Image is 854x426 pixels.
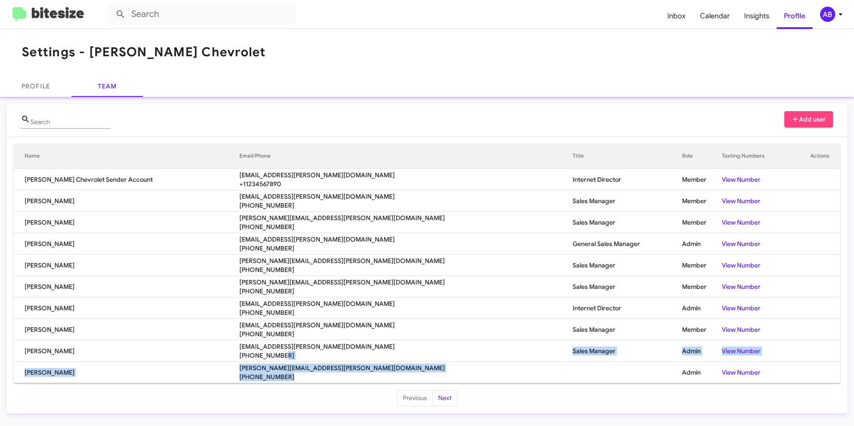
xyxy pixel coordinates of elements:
[573,190,682,212] td: Sales Manager
[239,308,573,317] span: [PHONE_NUMBER]
[14,190,239,212] td: [PERSON_NAME]
[722,218,761,226] a: View Number
[14,169,239,190] td: [PERSON_NAME] Chevrolet Sender Account
[682,169,722,190] td: Member
[660,3,693,29] a: Inbox
[693,3,737,29] a: Calendar
[682,190,722,212] td: Member
[682,319,722,340] td: Member
[239,222,573,231] span: [PHONE_NUMBER]
[239,235,573,244] span: [EMAIL_ADDRESS][PERSON_NAME][DOMAIN_NAME]
[682,362,722,383] td: Admin
[14,319,239,340] td: [PERSON_NAME]
[722,261,761,269] a: View Number
[722,144,791,169] th: Texting Numbers
[722,197,761,205] a: View Number
[108,4,296,25] input: Search
[777,3,812,29] a: Profile
[573,212,682,233] td: Sales Manager
[682,340,722,362] td: Admin
[682,212,722,233] td: Member
[682,297,722,319] td: Admin
[239,256,573,265] span: [PERSON_NAME][EMAIL_ADDRESS][PERSON_NAME][DOMAIN_NAME]
[22,45,266,59] h1: Settings - [PERSON_NAME] Chevrolet
[239,201,573,210] span: [PHONE_NUMBER]
[239,372,573,381] span: [PHONE_NUMBER]
[239,351,573,360] span: [PHONE_NUMBER]
[14,340,239,362] td: [PERSON_NAME]
[791,144,840,169] th: Actions
[682,255,722,276] td: Member
[812,7,844,22] button: AB
[14,255,239,276] td: [PERSON_NAME]
[239,180,573,188] span: +11234567890
[14,233,239,255] td: [PERSON_NAME]
[30,119,111,126] input: Name or Email
[573,255,682,276] td: Sales Manager
[239,363,573,372] span: [PERSON_NAME][EMAIL_ADDRESS][PERSON_NAME][DOMAIN_NAME]
[71,75,143,97] a: Team
[722,368,761,376] a: View Number
[722,240,761,248] a: View Number
[722,304,761,312] a: View Number
[239,278,573,287] span: [PERSON_NAME][EMAIL_ADDRESS][PERSON_NAME][DOMAIN_NAME]
[14,297,239,319] td: [PERSON_NAME]
[573,169,682,190] td: Internet Director
[239,330,573,338] span: [PHONE_NUMBER]
[239,244,573,253] span: [PHONE_NUMBER]
[573,276,682,297] td: Sales Manager
[239,144,573,169] th: Email/Phone
[722,326,761,334] a: View Number
[239,213,573,222] span: [PERSON_NAME][EMAIL_ADDRESS][PERSON_NAME][DOMAIN_NAME]
[14,212,239,233] td: [PERSON_NAME]
[239,192,573,201] span: [EMAIL_ADDRESS][PERSON_NAME][DOMAIN_NAME]
[784,111,833,127] button: Add user
[682,276,722,297] td: Member
[737,3,777,29] a: Insights
[239,171,573,180] span: [EMAIL_ADDRESS][PERSON_NAME][DOMAIN_NAME]
[239,299,573,308] span: [EMAIL_ADDRESS][PERSON_NAME][DOMAIN_NAME]
[573,233,682,255] td: General Sales Manager
[573,297,682,319] td: Internet Director
[573,144,682,169] th: Title
[722,347,761,355] a: View Number
[239,287,573,296] span: [PHONE_NUMBER]
[722,283,761,291] a: View Number
[432,390,457,406] button: Next
[239,342,573,351] span: [EMAIL_ADDRESS][PERSON_NAME][DOMAIN_NAME]
[573,340,682,362] td: Sales Manager
[239,321,573,330] span: [EMAIL_ADDRESS][PERSON_NAME][DOMAIN_NAME]
[14,144,239,169] th: Name
[722,175,761,184] a: View Number
[14,276,239,297] td: [PERSON_NAME]
[682,233,722,255] td: Admin
[820,7,835,22] div: AB
[573,319,682,340] td: Sales Manager
[791,111,826,127] span: Add user
[14,362,239,383] td: [PERSON_NAME]
[239,265,573,274] span: [PHONE_NUMBER]
[682,144,722,169] th: Role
